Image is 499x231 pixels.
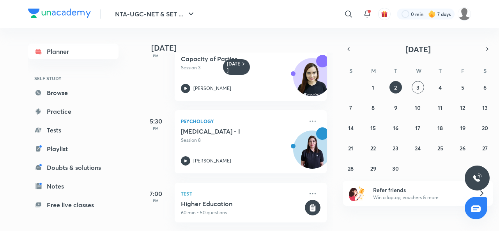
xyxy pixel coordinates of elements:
[367,142,379,154] button: September 22, 2025
[483,84,487,91] abbr: September 6, 2025
[181,127,278,135] h5: Neuropsychological Tests - I
[482,145,488,152] abbr: September 27, 2025
[28,9,91,20] a: Company Logo
[151,43,334,53] h4: [DATE]
[378,8,391,20] button: avatar
[412,81,424,93] button: September 3, 2025
[140,198,172,203] p: PM
[460,145,465,152] abbr: September 26, 2025
[482,104,488,111] abbr: September 13, 2025
[28,160,119,175] a: Doubts & solutions
[28,178,119,194] a: Notes
[389,162,402,175] button: September 30, 2025
[412,142,424,154] button: September 24, 2025
[381,11,388,18] img: avatar
[28,141,119,157] a: Playlist
[439,67,442,74] abbr: Thursday
[28,122,119,138] a: Tests
[345,101,357,114] button: September 7, 2025
[393,145,398,152] abbr: September 23, 2025
[349,185,365,201] img: referral
[415,145,421,152] abbr: September 24, 2025
[372,104,375,111] abbr: September 8, 2025
[392,165,399,172] abbr: September 30, 2025
[28,9,91,18] img: Company Logo
[434,122,446,134] button: September 18, 2025
[28,44,119,59] a: Planner
[428,10,436,18] img: streak
[140,126,172,130] p: PM
[394,67,397,74] abbr: Tuesday
[434,81,446,93] button: September 4, 2025
[434,142,446,154] button: September 25, 2025
[461,84,464,91] abbr: September 5, 2025
[110,6,200,22] button: NTA-UGC-NET & SET ...
[370,145,376,152] abbr: September 22, 2025
[461,67,464,74] abbr: Friday
[28,72,119,85] h6: SELF STUDY
[405,44,431,55] span: [DATE]
[393,124,398,132] abbr: September 16, 2025
[472,173,482,183] img: ttu
[394,84,397,91] abbr: September 2, 2025
[457,101,469,114] button: September 12, 2025
[389,142,402,154] button: September 23, 2025
[458,7,471,21] img: ranjini
[415,104,421,111] abbr: September 10, 2025
[181,55,278,63] h5: Capacity of Parties
[370,124,376,132] abbr: September 15, 2025
[28,85,119,101] a: Browse
[181,64,303,71] p: Session 3
[371,67,376,74] abbr: Monday
[348,165,354,172] abbr: September 28, 2025
[415,124,420,132] abbr: September 17, 2025
[367,122,379,134] button: September 15, 2025
[348,124,354,132] abbr: September 14, 2025
[373,194,469,201] p: Win a laptop, vouchers & more
[389,122,402,134] button: September 16, 2025
[438,104,442,111] abbr: September 11, 2025
[389,81,402,93] button: September 2, 2025
[140,189,172,198] h5: 7:00
[479,142,491,154] button: September 27, 2025
[227,61,241,73] h6: [DATE]
[181,200,303,208] h5: Higher Education
[181,189,303,198] p: Test
[460,124,465,132] abbr: September 19, 2025
[345,142,357,154] button: September 21, 2025
[479,81,491,93] button: September 6, 2025
[345,122,357,134] button: September 14, 2025
[437,124,443,132] abbr: September 18, 2025
[345,162,357,175] button: September 28, 2025
[457,142,469,154] button: September 26, 2025
[412,101,424,114] button: September 10, 2025
[394,104,397,111] abbr: September 9, 2025
[416,67,421,74] abbr: Wednesday
[193,85,231,92] p: [PERSON_NAME]
[28,197,119,213] a: Free live classes
[294,135,331,172] img: Avatar
[181,209,303,216] p: 60 min • 50 questions
[439,84,442,91] abbr: September 4, 2025
[28,104,119,119] a: Practice
[349,104,352,111] abbr: September 7, 2025
[437,145,443,152] abbr: September 25, 2025
[367,162,379,175] button: September 29, 2025
[181,116,303,126] p: Psychology
[412,122,424,134] button: September 17, 2025
[434,101,446,114] button: September 11, 2025
[367,81,379,93] button: September 1, 2025
[479,101,491,114] button: September 13, 2025
[348,145,353,152] abbr: September 21, 2025
[416,84,419,91] abbr: September 3, 2025
[389,101,402,114] button: September 9, 2025
[140,53,172,58] p: PM
[457,81,469,93] button: September 5, 2025
[372,84,374,91] abbr: September 1, 2025
[460,104,465,111] abbr: September 12, 2025
[354,44,482,55] button: [DATE]
[483,67,487,74] abbr: Saturday
[181,137,303,144] p: Session 8
[457,122,469,134] button: September 19, 2025
[294,62,331,100] img: Avatar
